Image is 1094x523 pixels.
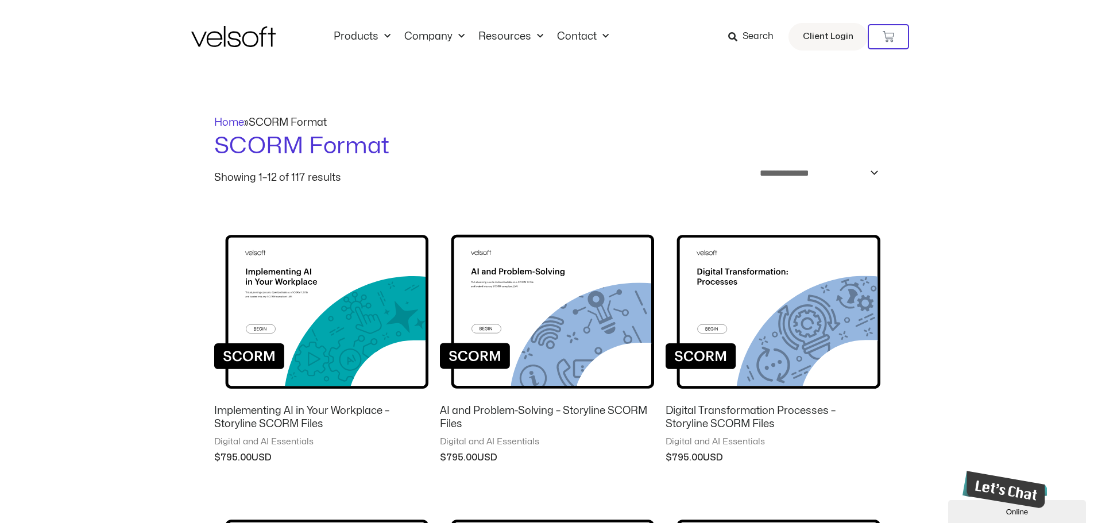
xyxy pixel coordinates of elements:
a: Search [728,27,782,47]
span: Client Login [803,29,853,44]
span: Digital and AI Essentials [440,436,654,448]
h2: AI and Problem-Solving – Storyline SCORM Files [440,404,654,431]
img: Chat attention grabber [5,5,94,42]
a: Client Login [788,23,868,51]
a: Digital Transformation Processes – Storyline SCORM Files [666,404,880,436]
h2: Digital Transformation Processes – Storyline SCORM Files [666,404,880,431]
a: Implementing AI in Your Workplace – Storyline SCORM Files [214,404,428,436]
iframe: chat widget [948,498,1088,523]
select: Shop order [752,162,880,184]
span: » [214,118,327,127]
span: $ [214,453,221,462]
img: Digital Transformation Processes - Storyline SCORM Files [666,210,880,396]
h1: SCORM Format [214,130,880,162]
a: AI and Problem-Solving – Storyline SCORM Files [440,404,654,436]
a: Home [214,118,244,127]
iframe: chat widget [958,466,1047,513]
nav: Menu [327,30,616,43]
a: ProductsMenu Toggle [327,30,397,43]
img: Velsoft Training Materials [191,26,276,47]
h2: Implementing AI in Your Workplace – Storyline SCORM Files [214,404,428,431]
img: Implementing AI in Your Workplace - Storyline SCORM Files [214,210,428,396]
span: Search [743,29,774,44]
a: CompanyMenu Toggle [397,30,471,43]
bdi: 795.00 [666,453,703,462]
span: $ [440,453,446,462]
img: AI and Problem-Solving - Storyline SCORM Files [440,210,654,396]
bdi: 795.00 [214,453,252,462]
a: ResourcesMenu Toggle [471,30,550,43]
span: Digital and AI Essentials [214,436,428,448]
span: $ [666,453,672,462]
span: Digital and AI Essentials [666,436,880,448]
bdi: 795.00 [440,453,477,462]
a: ContactMenu Toggle [550,30,616,43]
p: Showing 1–12 of 117 results [214,173,341,183]
span: SCORM Format [249,118,327,127]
